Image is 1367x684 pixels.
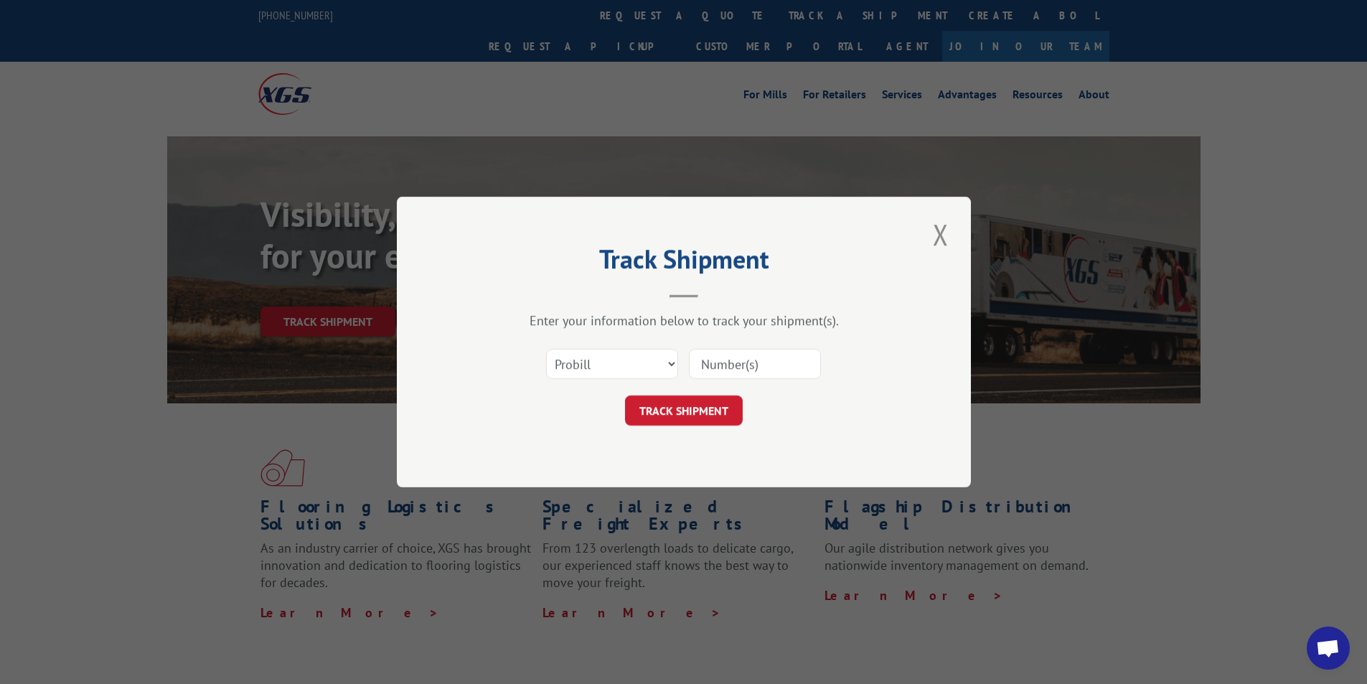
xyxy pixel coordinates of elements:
[469,312,899,329] div: Enter your information below to track your shipment(s).
[469,249,899,276] h2: Track Shipment
[1307,627,1350,670] a: Open chat
[625,395,743,426] button: TRACK SHIPMENT
[689,349,821,379] input: Number(s)
[929,215,953,254] button: Close modal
